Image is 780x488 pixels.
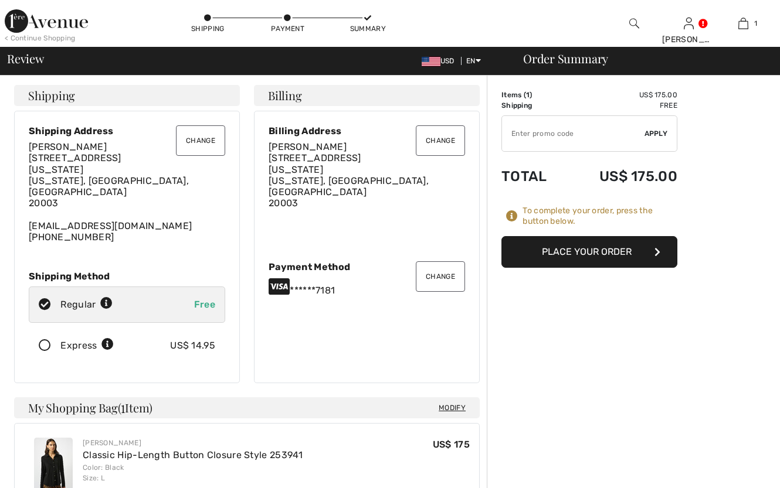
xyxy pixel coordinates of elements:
div: Express [60,339,114,353]
div: To complete your order, press the button below. [523,206,677,227]
button: Place Your Order [501,236,677,268]
span: US$ 175 [433,439,470,450]
a: Classic Hip-Length Button Closure Style 253941 [83,449,303,460]
span: ( Item) [118,400,152,415]
td: Free [566,100,677,111]
span: Review [7,53,44,64]
a: 1 [717,16,770,30]
span: 1 [526,91,530,99]
img: 1ère Avenue [5,9,88,33]
span: Modify [439,402,466,414]
span: [STREET_ADDRESS][US_STATE] [US_STATE], [GEOGRAPHIC_DATA], [GEOGRAPHIC_DATA] 20003 [29,152,189,209]
div: Shipping Method [29,271,225,282]
div: [PERSON_NAME] [662,33,715,46]
img: US Dollar [422,57,440,66]
div: Color: Black Size: L [83,462,303,483]
span: [PERSON_NAME] [269,141,347,152]
button: Change [416,125,465,156]
div: Regular [60,298,113,312]
span: Shipping [28,90,75,101]
span: 1 [754,18,757,29]
div: [PERSON_NAME] [83,438,303,448]
div: Shipping Address [29,125,225,136]
span: [PERSON_NAME] [29,141,107,152]
span: [STREET_ADDRESS][US_STATE] [US_STATE], [GEOGRAPHIC_DATA], [GEOGRAPHIC_DATA] 20003 [269,152,429,209]
div: Payment Method [269,261,465,272]
span: Apply [645,128,668,139]
div: Order Summary [509,53,773,64]
div: [EMAIL_ADDRESS][DOMAIN_NAME] [PHONE_NUMBER] [29,141,225,243]
span: Free [194,299,215,310]
div: Shipping [190,23,225,34]
div: Payment [270,23,306,34]
span: EN [466,57,481,65]
td: Shipping [501,100,566,111]
td: US$ 175.00 [566,156,677,196]
img: search the website [629,16,639,30]
td: US$ 175.00 [566,90,677,100]
div: US$ 14.95 [170,339,215,353]
img: My Info [684,16,694,30]
input: Promo code [502,116,645,151]
img: My Bag [738,16,748,30]
button: Change [416,261,465,292]
a: Sign In [684,18,694,29]
div: < Continue Shopping [5,33,76,43]
span: 1 [121,399,125,414]
button: Change [176,125,225,156]
div: Billing Address [269,125,465,136]
span: USD [422,57,459,65]
div: Summary [350,23,385,34]
td: Total [501,156,566,196]
h4: My Shopping Bag [14,397,480,418]
td: Items ( ) [501,90,566,100]
span: Billing [268,90,301,101]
